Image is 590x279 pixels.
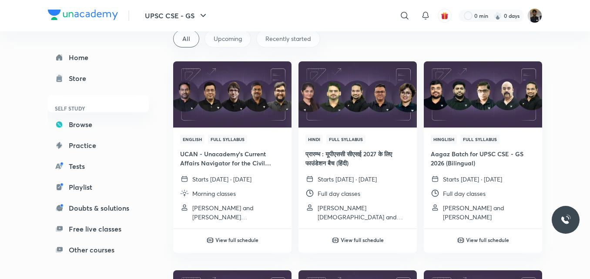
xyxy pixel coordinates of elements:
a: Browse [48,116,149,133]
img: Company Logo [48,10,118,20]
p: Starts [DATE] · [DATE] [192,175,251,184]
img: play [207,237,214,244]
a: Doubts & solutions [48,199,149,217]
img: Thumbnail [297,61,418,128]
p: Starts [DATE] · [DATE] [443,175,502,184]
img: avatar [441,12,449,20]
span: Full Syllabus [460,134,499,144]
span: Full Syllabus [326,134,365,144]
img: ttu [560,215,571,225]
h6: View full schedule [215,236,258,244]
span: Full Syllabus [208,134,247,144]
a: Store [48,70,149,87]
h6: View full schedule [466,236,509,244]
img: Vivek Vivek [527,8,542,23]
img: Thumbnail [172,61,292,128]
p: Sudarshan Gurjar and Dr Sidharth Arora [443,203,535,222]
p: Atul Jain and Apoorva Rajput [318,203,410,222]
span: Upcoming [214,34,242,43]
span: English [180,134,204,144]
img: play [332,237,339,244]
img: play [457,237,464,244]
a: ThumbnailHinglishFull SyllabusAagaz Batch for UPSC CSE - GS 2026 (Bilingual)Starts [DATE] · [DATE... [424,61,542,229]
p: Shyam Shankar Kaggod and Mukesh Kumar Jha [192,203,285,222]
h6: SELF STUDY [48,101,149,116]
a: Free live classes [48,220,149,238]
a: ThumbnailEnglishFull SyllabusUCAN - Unacademy's Current Affairs Navigator for the Civil Services ... [173,61,292,229]
a: Company Logo [48,10,118,22]
h6: View full schedule [341,236,384,244]
h4: Aagaz Batch for UPSC CSE - GS 2026 (Bilingual) [431,149,535,168]
a: Practice [48,137,149,154]
h4: प्रारम्भ : यूपीएससी सीएसई 2027 के लिए फाउंडेशन बैच (हिंदी) [305,149,410,168]
a: Tests [48,158,149,175]
p: Starts [DATE] · [DATE] [318,175,377,184]
a: Other courses [48,241,149,259]
span: Hinglish [431,134,457,144]
p: Full day classes [443,189,486,198]
a: Playlist [48,178,149,196]
a: ThumbnailHindiFull Syllabusप्रारम्भ : यूपीएससी सीएसई 2027 के लिए फाउंडेशन बैच (हिंदी)Starts [DATE... [298,61,417,229]
span: Hindi [305,134,323,144]
h4: UCAN - Unacademy's Current Affairs Navigator for the Civil Services Examination [180,149,285,168]
button: UPSC CSE - GS [140,7,214,24]
button: avatar [438,9,452,23]
a: Home [48,49,149,66]
span: All [182,34,190,43]
img: Thumbnail [422,61,543,128]
img: streak [493,11,502,20]
span: Recently started [265,34,311,43]
p: Morning classes [192,189,236,198]
p: Full day classes [318,189,360,198]
div: Store [69,73,91,84]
